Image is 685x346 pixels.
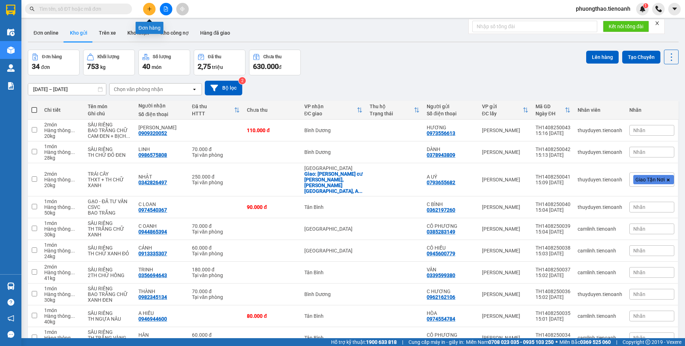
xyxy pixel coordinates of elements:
[88,127,132,139] div: BAO TRẮNG CHỮ CAM ĐEN + BỊCH NL CANH
[427,316,455,322] div: 0974554784
[7,46,15,54] img: warehouse-icon
[88,245,132,251] div: SẦU RIÊNG
[192,174,240,180] div: 250.000 đ
[536,125,570,130] div: TH1408250043
[578,127,622,133] div: thuyduyen.tienoanh
[71,127,75,133] span: ...
[536,223,570,229] div: TH1408250039
[88,152,132,158] div: TH CHỮ ĐỎ ĐEN
[88,146,132,152] div: SẦU RIÊNG
[370,104,414,109] div: Thu hộ
[427,180,455,185] div: 0793655682
[482,204,528,210] div: [PERSON_NAME]
[147,6,152,11] span: plus
[427,146,475,152] div: DÀNH
[427,289,475,294] div: C HƯƠNG
[71,226,75,232] span: ...
[427,201,475,207] div: C BÌNH
[7,331,14,338] span: message
[192,332,240,338] div: 60.000 đ
[192,146,240,152] div: 70.000 đ
[176,3,189,15] button: aim
[253,62,279,71] span: 630.000
[536,111,565,116] div: Ngày ĐH
[304,204,362,210] div: Tân Bình
[482,313,528,319] div: [PERSON_NAME]
[536,152,570,158] div: 15:13 [DATE]
[97,54,119,59] div: Khối lượng
[427,223,475,229] div: CÔ PHƯƠNG
[44,204,81,210] div: Hàng thông thường
[44,127,81,133] div: Hàng thông thường
[138,207,167,213] div: 0974540367
[482,226,528,232] div: [PERSON_NAME]
[88,226,132,237] div: TH TRẮNG CHỮ XANH
[192,104,234,109] div: Đã thu
[88,220,132,226] div: SẦU RIÊNG
[536,104,565,109] div: Mã GD
[536,267,570,272] div: TH1408250037
[635,176,665,183] span: Giao Tận Nơi
[138,130,167,136] div: 0909320052
[88,272,132,278] div: 2TH CHỮ HỒNG
[192,223,240,229] div: 70.000 đ
[633,226,645,232] span: Nhãn
[138,267,185,272] div: TRINH
[142,62,150,71] span: 40
[629,107,674,113] div: Nhãn
[427,267,475,272] div: VÂN
[427,272,455,278] div: 0339599380
[44,149,81,155] div: Hàng thông thường
[88,210,132,216] div: BAO TRẮNG
[87,62,99,71] span: 753
[331,338,397,346] span: Hỗ trợ kỹ thuật:
[44,307,81,313] div: 1 món
[192,251,240,256] div: Tại văn phòng
[44,182,81,188] div: 20 kg
[44,220,81,226] div: 1 món
[622,51,660,64] button: Tạo Chuyến
[482,104,523,109] div: VP gửi
[88,104,132,109] div: Tên món
[44,177,81,182] div: Hàng thông thường
[482,335,528,341] div: [PERSON_NAME]
[192,111,234,116] div: HTTT
[633,127,645,133] span: Nhãn
[536,251,570,256] div: 15:03 [DATE]
[192,294,240,300] div: Tại văn phòng
[155,24,194,41] button: Kho công nợ
[126,133,130,139] span: ...
[71,291,75,297] span: ...
[41,64,50,70] span: đơn
[536,207,570,213] div: 15:04 [DATE]
[482,111,523,116] div: ĐC lấy
[603,21,649,32] button: Kết nối tổng đài
[427,207,455,213] div: 0362197260
[44,133,81,139] div: 20 kg
[247,127,297,133] div: 110.000 đ
[482,177,528,182] div: [PERSON_NAME]
[482,291,528,297] div: [PERSON_NAME]
[44,155,81,161] div: 28 kg
[28,24,64,41] button: Đơn online
[44,199,81,204] div: 1 món
[138,125,185,130] div: C THANH
[366,101,423,120] th: Toggle SortBy
[578,270,622,275] div: camlinh.tienoanh
[100,64,106,70] span: kg
[71,313,75,319] span: ...
[7,82,15,90] img: solution-icon
[44,232,81,237] div: 30 kg
[208,54,221,59] div: Đã thu
[655,6,662,12] img: phone-icon
[44,226,81,232] div: Hàng thông thường
[122,24,155,41] button: Kho nhận
[370,111,414,116] div: Trạng thái
[482,248,528,254] div: [PERSON_NAME]
[536,332,570,338] div: TH1408250034
[304,149,362,155] div: Bình Dương
[194,50,245,75] button: Đã thu2,75 triệu
[138,146,185,152] div: LINH
[578,149,622,155] div: thuyduyen.tienoanh
[358,188,362,194] span: ...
